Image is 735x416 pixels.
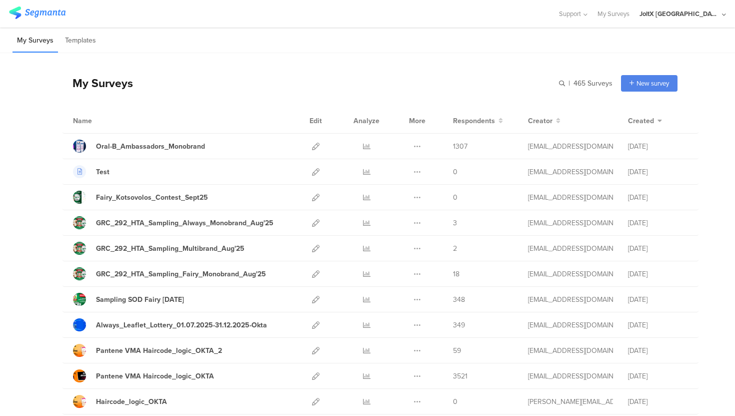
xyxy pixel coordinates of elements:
[628,294,688,305] div: [DATE]
[73,116,133,126] div: Name
[628,116,662,126] button: Created
[628,396,688,407] div: [DATE]
[12,29,58,53] li: My Surveys
[305,108,326,133] div: Edit
[628,243,688,254] div: [DATE]
[628,269,688,279] div: [DATE]
[96,269,266,279] div: GRC_292_HTA_Sampling_Fairy_Monobrand_Aug'25
[453,116,503,126] button: Respondents
[73,191,208,204] a: Fairy_Kotsovolos_Contest_Sept25
[628,141,688,152] div: [DATE]
[528,294,613,305] div: gheorghe.a.4@pg.com
[453,116,495,126] span: Respondents
[528,192,613,203] div: betbeder.mb@pg.com
[628,371,688,381] div: [DATE]
[73,395,167,408] a: Haircode_logic_OKTA
[573,78,612,89] span: 465 Surveys
[73,242,244,255] a: GRC_292_HTA_Sampling_Multibrand_Aug'25
[528,218,613,228] div: gheorghe.a.4@pg.com
[453,243,457,254] span: 2
[73,369,214,382] a: Pantene VMA Haircode_logic_OKTA
[96,320,267,330] div: Always_Leaflet_Lottery_01.07.2025-31.12.2025-Okta
[73,165,109,178] a: Test
[559,9,581,19] span: Support
[96,396,167,407] div: Haircode_logic_OKTA
[453,345,461,356] span: 59
[528,167,613,177] div: support@segmanta.com
[73,293,184,306] a: Sampling SOD Fairy [DATE]
[453,192,457,203] span: 0
[73,267,266,280] a: GRC_292_HTA_Sampling_Fairy_Monobrand_Aug'25
[453,371,467,381] span: 3521
[62,75,133,92] div: My Surveys
[453,269,459,279] span: 18
[96,371,214,381] div: Pantene VMA Haircode_logic_OKTA
[96,294,184,305] div: Sampling SOD Fairy Aug'25
[453,320,465,330] span: 349
[96,192,208,203] div: Fairy_Kotsovolos_Contest_Sept25
[453,396,457,407] span: 0
[628,345,688,356] div: [DATE]
[96,243,244,254] div: GRC_292_HTA_Sampling_Multibrand_Aug'25
[636,79,669,88] span: New survey
[406,108,428,133] div: More
[528,269,613,279] div: gheorghe.a.4@pg.com
[453,141,467,152] span: 1307
[73,318,267,331] a: Always_Leaflet_Lottery_01.07.2025-31.12.2025-Okta
[567,78,571,89] span: |
[628,167,688,177] div: [DATE]
[628,192,688,203] div: [DATE]
[96,141,205,152] div: Oral-B_Ambassadors_Monobrand
[528,116,560,126] button: Creator
[351,108,381,133] div: Analyze
[528,320,613,330] div: betbeder.mb@pg.com
[639,9,719,19] div: JoltX [GEOGRAPHIC_DATA]
[96,167,109,177] div: Test
[628,116,654,126] span: Created
[453,167,457,177] span: 0
[73,216,273,229] a: GRC_292_HTA_Sampling_Always_Monobrand_Aug'25
[628,218,688,228] div: [DATE]
[453,218,457,228] span: 3
[96,345,222,356] div: Pantene VMA Haircode_logic_OKTA_2
[528,396,613,407] div: arvanitis.a@pg.com
[73,140,205,153] a: Oral-B_Ambassadors_Monobrand
[9,7,65,19] img: segmanta logo
[96,218,273,228] div: GRC_292_HTA_Sampling_Always_Monobrand_Aug'25
[60,29,100,53] li: Templates
[528,116,552,126] span: Creator
[528,243,613,254] div: gheorghe.a.4@pg.com
[73,344,222,357] a: Pantene VMA Haircode_logic_OKTA_2
[528,371,613,381] div: baroutis.db@pg.com
[528,345,613,356] div: baroutis.db@pg.com
[453,294,465,305] span: 348
[528,141,613,152] div: nikolopoulos.j@pg.com
[628,320,688,330] div: [DATE]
